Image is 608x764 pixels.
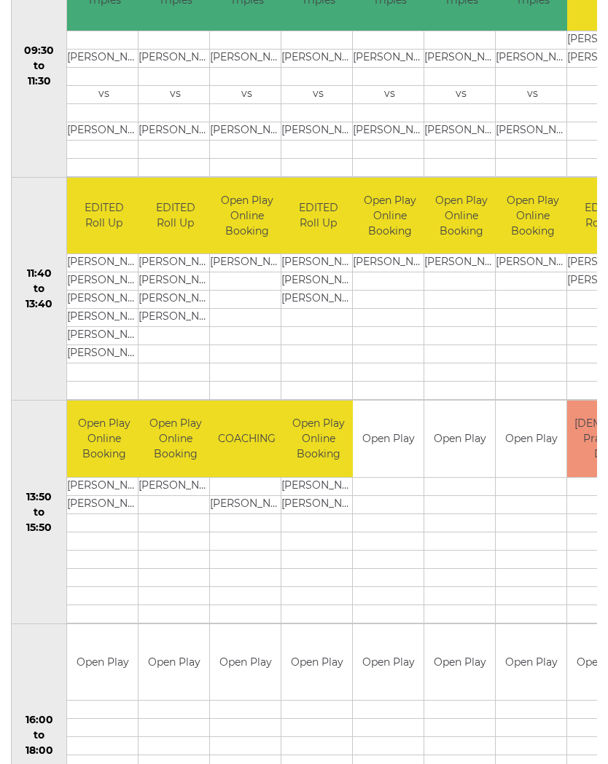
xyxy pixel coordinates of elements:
td: [PERSON_NAME] [67,309,141,327]
td: 11:40 to 13:40 [12,177,67,401]
td: Open Play [424,401,495,477]
td: [PERSON_NAME] [281,291,355,309]
td: [PERSON_NAME] [353,254,426,272]
td: [PERSON_NAME] [210,49,284,67]
td: Open Play [353,624,424,701]
td: [PERSON_NAME] [424,254,498,272]
td: [PERSON_NAME] [67,477,141,495]
td: Open Play Online Booking [210,178,284,254]
td: EDITED Roll Up [67,178,141,254]
td: [PERSON_NAME] [210,495,284,513]
td: [PERSON_NAME] [496,254,569,272]
td: [PERSON_NAME] [281,122,355,140]
td: Open Play [139,624,209,701]
td: Open Play [281,624,352,701]
td: [PERSON_NAME] [139,49,212,67]
td: [PERSON_NAME] [67,49,141,67]
td: Open Play [353,401,424,477]
td: Open Play Online Booking [353,178,426,254]
td: [PERSON_NAME] [139,122,212,140]
td: [PERSON_NAME] [353,49,426,67]
td: [PERSON_NAME] [496,122,569,140]
td: vs [210,85,284,103]
td: Open Play [496,401,566,477]
td: [PERSON_NAME] [281,49,355,67]
td: [PERSON_NAME] [496,49,569,67]
td: [PERSON_NAME] [67,495,141,513]
td: Open Play Online Booking [67,401,141,477]
td: 13:50 to 15:50 [12,401,67,624]
td: [PERSON_NAME] [67,254,141,272]
td: [PERSON_NAME] [139,254,212,272]
td: [PERSON_NAME] [139,309,212,327]
td: vs [424,85,498,103]
td: [PERSON_NAME] [424,49,498,67]
td: COACHING [210,401,284,477]
td: [PERSON_NAME] LIGHT [67,327,141,345]
td: [PERSON_NAME] [67,291,141,309]
td: vs [139,85,212,103]
td: Open Play Online Booking [424,178,498,254]
td: vs [281,85,355,103]
td: EDITED Roll Up [139,178,212,254]
td: Open Play [496,624,566,701]
td: [PERSON_NAME] [139,291,212,309]
td: [PERSON_NAME] [281,272,355,291]
td: [PERSON_NAME] [67,272,141,291]
td: vs [353,85,426,103]
td: Open Play Online Booking [139,401,212,477]
td: [PERSON_NAME] [281,477,355,495]
td: [PERSON_NAME] [424,122,498,140]
td: [PERSON_NAME] [281,495,355,513]
td: Open Play [424,624,495,701]
td: [PERSON_NAME] [281,254,355,272]
td: [PERSON_NAME] [353,122,426,140]
td: EDITED Roll Up [281,178,355,254]
td: [PERSON_NAME] [67,122,141,140]
td: Open Play Online Booking [496,178,569,254]
td: vs [67,85,141,103]
td: vs [496,85,569,103]
td: [PERSON_NAME] [139,477,212,495]
td: [PERSON_NAME] [210,254,284,272]
td: Open Play [210,624,281,701]
td: [PERSON_NAME] [67,345,141,363]
td: [PERSON_NAME] [210,122,284,140]
td: [PERSON_NAME] [139,272,212,291]
td: Open Play Online Booking [281,401,355,477]
td: Open Play [67,624,138,701]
